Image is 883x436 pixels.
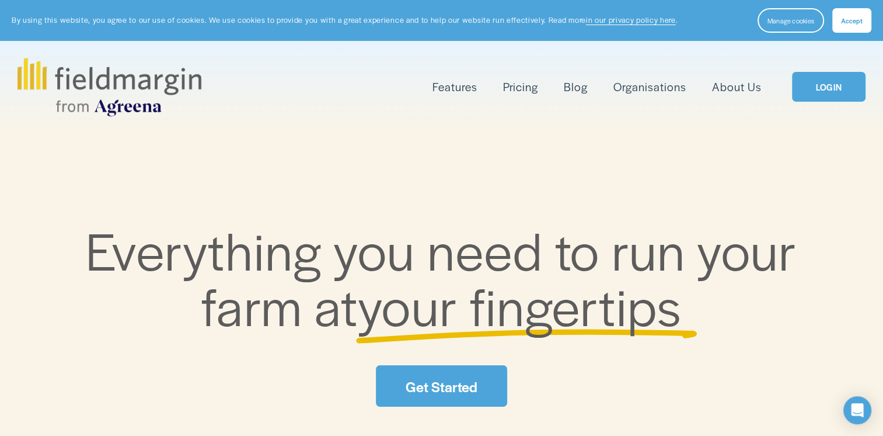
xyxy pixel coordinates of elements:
[432,77,477,96] a: folder dropdown
[841,16,863,25] span: Accept
[832,8,871,33] button: Accept
[503,77,538,96] a: Pricing
[843,396,871,424] div: Open Intercom Messenger
[18,58,201,116] img: fieldmargin.com
[86,213,809,342] span: Everything you need to run your farm at
[358,268,682,341] span: your fingertips
[758,8,824,33] button: Manage cookies
[564,77,588,96] a: Blog
[432,78,477,95] span: Features
[12,15,678,26] p: By using this website, you agree to our use of cookies. We use cookies to provide you with a grea...
[613,77,686,96] a: Organisations
[792,72,865,102] a: LOGIN
[586,15,676,25] a: in our privacy policy here
[712,77,762,96] a: About Us
[376,365,507,407] a: Get Started
[767,16,814,25] span: Manage cookies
